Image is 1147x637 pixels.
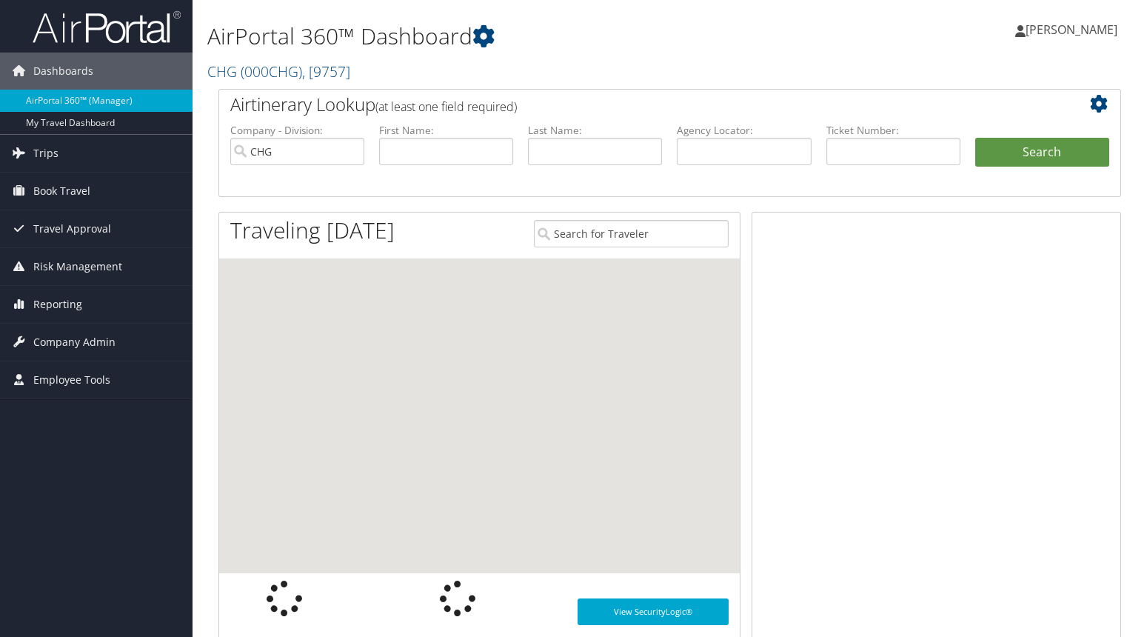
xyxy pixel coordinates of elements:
[375,99,517,115] span: (at least one field required)
[33,10,181,44] img: airportal-logo.png
[302,61,350,81] span: , [ 9757 ]
[33,53,93,90] span: Dashboards
[677,123,811,138] label: Agency Locator:
[207,21,824,52] h1: AirPortal 360™ Dashboard
[33,361,110,398] span: Employee Tools
[1015,7,1132,52] a: [PERSON_NAME]
[33,286,82,323] span: Reporting
[33,324,116,361] span: Company Admin
[534,220,729,247] input: Search for Traveler
[230,215,395,246] h1: Traveling [DATE]
[230,123,364,138] label: Company - Division:
[207,61,350,81] a: CHG
[33,210,111,247] span: Travel Approval
[241,61,302,81] span: ( 000CHG )
[528,123,662,138] label: Last Name:
[975,138,1109,167] button: Search
[33,135,58,172] span: Trips
[1026,21,1117,38] span: [PERSON_NAME]
[578,598,729,625] a: View SecurityLogic®
[33,173,90,210] span: Book Travel
[379,123,513,138] label: First Name:
[826,123,960,138] label: Ticket Number:
[230,92,1034,117] h2: Airtinerary Lookup
[33,248,122,285] span: Risk Management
